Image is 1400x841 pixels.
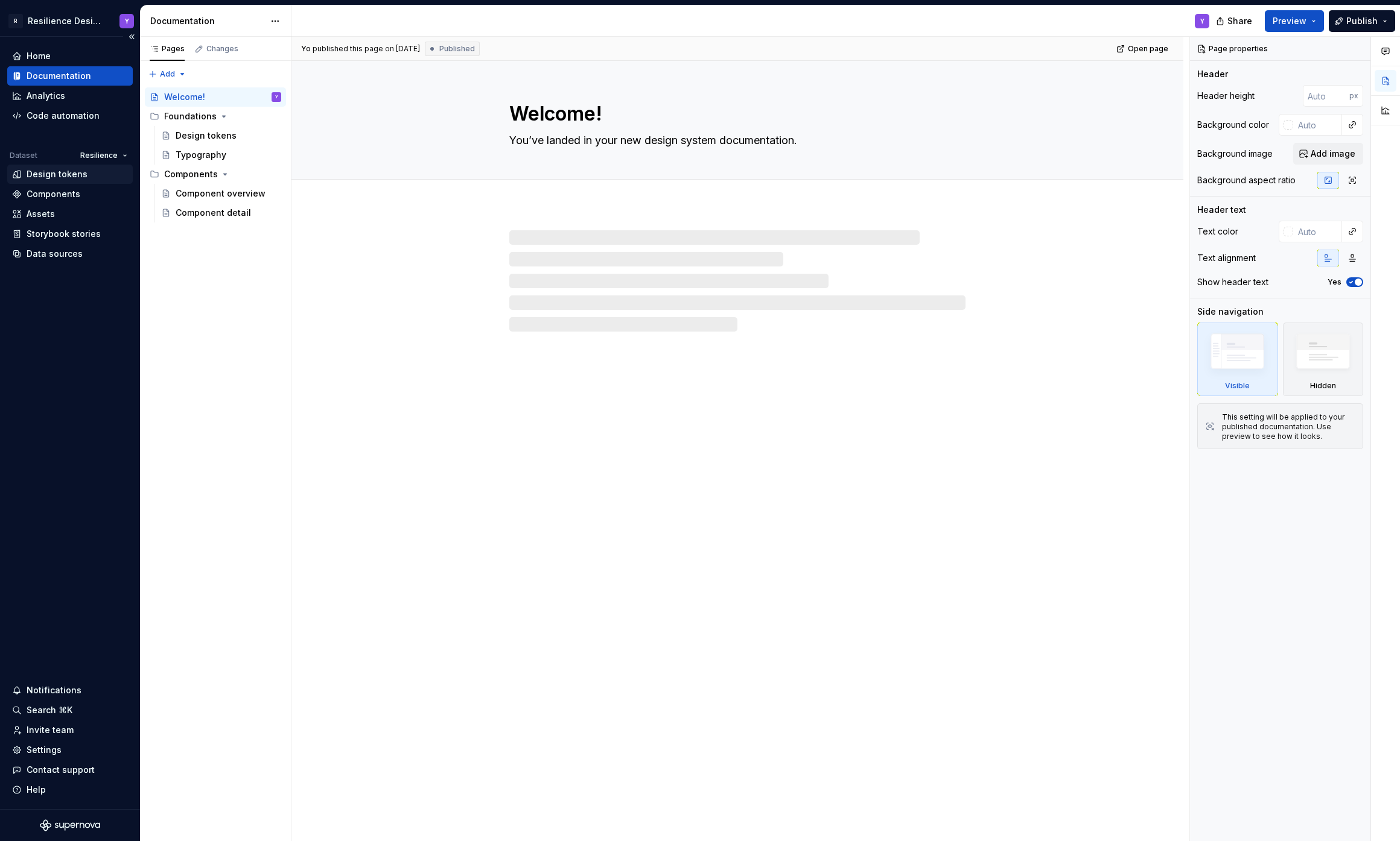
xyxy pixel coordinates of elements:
div: Design tokens [27,168,87,180]
button: Help [7,780,133,799]
div: Data sources [27,248,83,260]
div: Code automation [27,110,100,122]
div: Header text [1197,204,1246,216]
a: Typography [156,145,286,165]
div: Side navigation [1197,306,1264,318]
div: Help [27,784,46,796]
span: Share [1227,15,1252,27]
button: Preview [1265,10,1324,32]
div: Visible [1197,323,1278,396]
input: Auto [1293,114,1342,136]
div: Background image [1197,148,1273,160]
textarea: Welcome! [507,99,963,128]
p: px [1349,91,1358,101]
button: Resilience [75,147,133,164]
div: Contact support [27,764,95,776]
a: Settings [7,740,133,760]
div: Page tree [145,87,286,222]
div: Typography [176,149,226,161]
button: Add [145,66,190,83]
div: Assets [27,208,55,220]
span: Yo [301,44,311,54]
button: Collapse sidebar [123,28,140,45]
button: RResilience Design SystemY [2,8,138,34]
a: Invite team [7,720,133,740]
a: Data sources [7,244,133,263]
div: Text alignment [1197,252,1256,264]
textarea: You’ve landed in your new design system documentation. [507,131,963,150]
a: Analytics [7,86,133,106]
div: published this page on [DATE] [313,44,420,54]
div: Foundations [145,107,286,126]
div: Foundations [164,110,217,122]
button: Contact support [7,760,133,780]
a: Component overview [156,184,286,203]
div: Components [27,188,80,200]
div: Changes [206,44,238,54]
div: Y [125,16,129,26]
a: Open page [1113,40,1174,57]
button: Publish [1329,10,1395,32]
div: Notifications [27,684,81,696]
span: Publish [1346,15,1378,27]
div: Invite team [27,724,74,736]
div: Analytics [27,90,65,102]
button: Add image [1293,143,1363,165]
div: Component overview [176,187,266,200]
span: Add [160,69,175,79]
div: Pages [150,44,185,54]
a: Design tokens [7,165,133,184]
div: Settings [27,744,62,756]
div: Component detail [176,207,251,219]
label: Yes [1328,277,1341,287]
span: Open page [1128,44,1168,54]
button: Notifications [7,681,133,700]
div: Header [1197,68,1228,80]
div: Home [27,50,51,62]
svg: Supernova Logo [40,819,100,831]
div: Design tokens [176,130,237,142]
div: Documentation [27,70,91,82]
div: Text color [1197,225,1238,238]
a: Component detail [156,203,286,222]
div: Visible [1225,381,1250,391]
div: Show header text [1197,276,1268,288]
div: Hidden [1283,323,1364,396]
a: Storybook stories [7,224,133,244]
a: Home [7,46,133,66]
a: Assets [7,204,133,224]
div: Storybook stories [27,228,101,240]
a: Documentation [7,66,133,86]
div: Header height [1197,90,1255,102]
div: Background aspect ratio [1197,174,1296,186]
span: Resilience [80,151,118,160]
div: Search ⌘K [27,704,72,716]
span: Published [439,44,475,54]
div: Y [1200,16,1204,26]
div: Welcome! [164,91,205,103]
div: Components [164,168,218,180]
div: Dataset [10,151,37,160]
button: Share [1210,10,1260,32]
span: Preview [1273,15,1306,27]
a: Design tokens [156,126,286,145]
div: R [8,14,23,28]
div: Hidden [1310,381,1336,391]
div: This setting will be applied to your published documentation. Use preview to see how it looks. [1222,412,1355,441]
div: Resilience Design System [28,15,105,27]
span: Add image [1311,148,1355,160]
a: Code automation [7,106,133,125]
a: Welcome!Y [145,87,286,107]
a: Components [7,184,133,204]
div: Y [275,91,278,103]
button: Search ⌘K [7,701,133,720]
div: Documentation [150,15,264,27]
div: Background color [1197,119,1269,131]
input: Auto [1293,221,1342,242]
div: Components [145,165,286,184]
input: Auto [1303,85,1349,107]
